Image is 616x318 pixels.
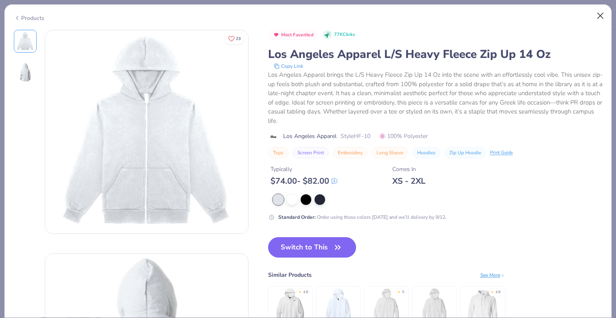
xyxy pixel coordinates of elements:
[268,70,603,125] div: Los Angeles Apparel brings the L/S Heavy Fleece Zip Up 14 Oz into the scene with an effortlessly ...
[490,149,513,156] div: Print Guide
[298,289,301,293] div: ★
[14,14,44,22] div: Products
[444,147,486,158] button: Zip Up Hoodie
[480,271,505,279] div: See More
[268,147,288,158] button: Tops
[269,30,318,40] button: Badge Button
[45,30,248,233] img: Front
[271,62,306,70] button: copy to clipboard
[392,176,425,186] div: XS - 2XL
[402,289,404,295] div: 5
[495,289,500,295] div: 4.8
[379,132,428,140] span: 100% Polyester
[271,176,337,186] div: $ 74.00 - $ 82.00
[278,213,447,221] div: Order using these colors [DATE] and we’ll delivery by 9/12.
[283,132,337,140] span: Los Angeles Apparel
[412,147,440,158] button: Hoodies
[491,289,494,293] div: ★
[303,289,308,295] div: 4.8
[293,147,329,158] button: Screen Print
[273,31,279,38] img: Most Favorited sort
[268,133,279,140] img: brand logo
[236,37,241,41] span: 23
[341,132,370,140] span: Style HF-10
[372,147,408,158] button: Long Sleeve
[281,33,314,37] span: Most Favorited
[278,214,316,220] strong: Standard Order :
[15,62,35,82] img: Back
[392,165,425,173] div: Comes In
[15,31,35,51] img: Front
[593,8,608,24] button: Close
[271,165,337,173] div: Typically
[268,271,312,279] div: Similar Products
[268,237,356,258] button: Switch to This
[334,31,355,38] span: 77K Clicks
[333,147,367,158] button: Embroidery
[268,47,603,62] div: Los Angeles Apparel L/S Heavy Fleece Zip Up 14 Oz
[224,33,244,44] button: Like
[397,289,400,293] div: ★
